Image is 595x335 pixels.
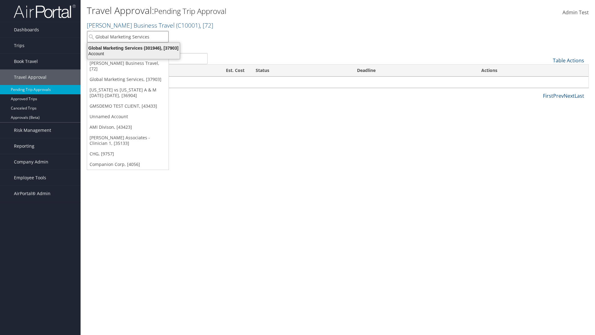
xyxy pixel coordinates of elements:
th: Actions [476,65,588,77]
a: [PERSON_NAME] Business Travel, [72] [87,58,169,74]
div: Global Marketing Services (301946), [37903] [84,45,183,51]
a: Table Actions [553,57,584,64]
p: Filter: [87,33,421,41]
a: Admin Test [562,3,589,22]
a: Companion Corp, [4056] [87,159,169,170]
span: Book Travel [14,54,38,69]
a: Next [564,92,575,99]
a: Last [575,92,584,99]
span: Reporting [14,138,34,154]
th: Status: activate to sort column ascending [250,65,351,77]
span: Dashboards [14,22,39,38]
span: Trips [14,38,24,53]
div: Account [84,51,183,56]
a: CHG, [9757] [87,149,169,159]
a: Unnamed Account [87,111,169,122]
span: , [ 72 ] [200,21,213,29]
a: [PERSON_NAME] Business Travel [87,21,213,29]
small: Pending Trip Approval [154,6,226,16]
h1: Travel Approval: [87,4,421,17]
span: Risk Management [14,123,51,138]
a: First [543,92,553,99]
a: GMSDEMO TEST CLIENT, [43433] [87,101,169,111]
input: Search Accounts [87,31,169,42]
span: Employee Tools [14,170,46,185]
a: [PERSON_NAME] Associates - Clinician 1, [35133] [87,132,169,149]
th: Deadline: activate to sort column descending [351,65,475,77]
a: [US_STATE] vs [US_STATE] A & M [DATE]-[DATE], [36904] [87,85,169,101]
span: Company Admin [14,154,48,170]
a: Global Marketing Services, [37903] [87,74,169,85]
th: Est. Cost: activate to sort column ascending [126,65,250,77]
a: Prev [553,92,564,99]
td: No travel approvals pending [87,77,588,88]
a: AMI Divison, [43423] [87,122,169,132]
img: airportal-logo.png [14,4,76,19]
span: AirPortal® Admin [14,186,51,201]
span: Travel Approval [14,69,46,85]
span: ( C10001 ) [176,21,200,29]
span: Admin Test [562,9,589,16]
